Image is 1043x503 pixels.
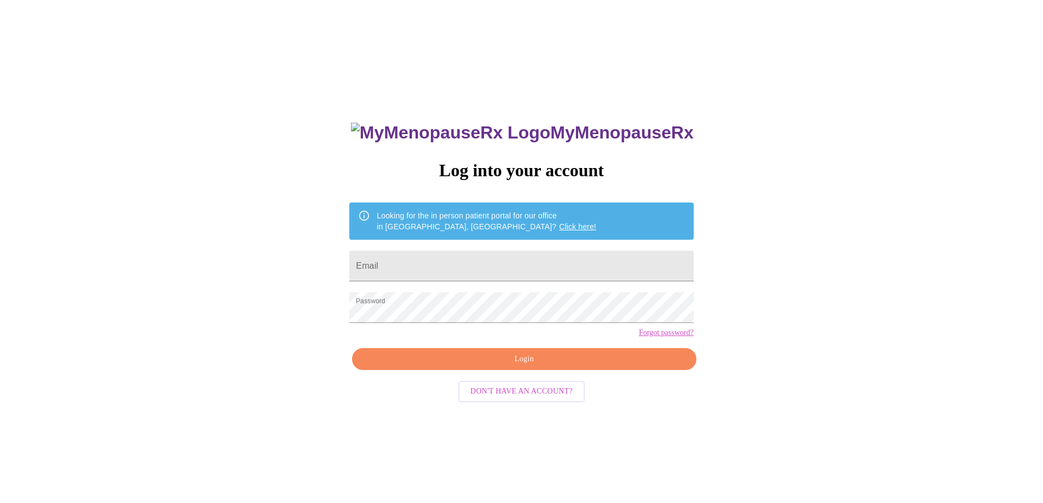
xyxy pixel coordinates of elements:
[351,123,550,143] img: MyMenopauseRx Logo
[456,386,587,395] a: Don't have an account?
[365,352,683,366] span: Login
[559,222,596,231] a: Click here!
[351,123,694,143] h3: MyMenopauseRx
[458,381,585,402] button: Don't have an account?
[470,385,573,398] span: Don't have an account?
[349,160,693,181] h3: Log into your account
[639,328,694,337] a: Forgot password?
[377,206,596,236] div: Looking for the in person patient portal for our office in [GEOGRAPHIC_DATA], [GEOGRAPHIC_DATA]?
[352,348,696,371] button: Login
